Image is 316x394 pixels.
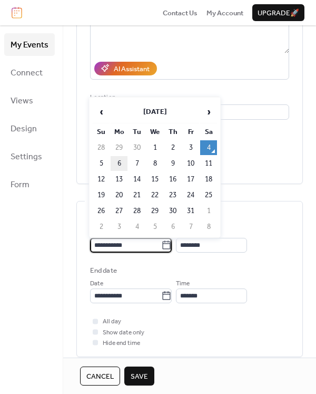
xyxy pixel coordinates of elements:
[129,204,145,218] td: 28
[86,371,114,382] span: Cancel
[146,124,163,139] th: We
[182,140,199,155] td: 3
[182,124,199,139] th: Fr
[90,278,103,289] span: Date
[182,156,199,171] td: 10
[146,156,163,171] td: 8
[164,140,181,155] td: 2
[258,8,299,18] span: Upgrade 🚀
[146,188,163,203] td: 22
[4,33,55,56] a: My Events
[164,219,181,234] td: 6
[146,172,163,187] td: 15
[124,367,154,386] button: Save
[103,316,121,327] span: All day
[4,89,55,112] a: Views
[90,92,287,103] div: Location
[4,61,55,84] a: Connect
[111,140,127,155] td: 29
[146,219,163,234] td: 5
[182,204,199,218] td: 31
[164,172,181,187] td: 16
[200,219,217,234] td: 8
[4,173,55,196] a: Form
[103,328,144,338] span: Show date only
[103,338,140,349] span: Hide end time
[164,204,181,218] td: 30
[200,204,217,218] td: 1
[164,188,181,203] td: 23
[11,93,33,109] span: Views
[111,156,127,171] td: 6
[182,219,199,234] td: 7
[200,140,217,155] td: 4
[111,188,127,203] td: 20
[93,101,109,122] span: ‹
[93,204,110,218] td: 26
[11,121,37,137] span: Design
[11,37,48,53] span: My Events
[129,188,145,203] td: 21
[200,172,217,187] td: 18
[80,367,120,386] button: Cancel
[93,140,110,155] td: 28
[111,204,127,218] td: 27
[94,62,157,75] button: AI Assistant
[182,188,199,203] td: 24
[12,7,22,18] img: logo
[129,172,145,187] td: 14
[93,124,110,139] th: Su
[4,117,55,140] a: Design
[90,265,117,276] div: End date
[114,64,150,74] div: AI Assistant
[111,219,127,234] td: 3
[93,172,110,187] td: 12
[176,278,190,289] span: Time
[201,101,216,122] span: ›
[111,101,199,123] th: [DATE]
[131,371,148,382] span: Save
[200,124,217,139] th: Sa
[200,156,217,171] td: 11
[206,8,243,18] span: My Account
[4,145,55,168] a: Settings
[93,188,110,203] td: 19
[164,156,181,171] td: 9
[129,124,145,139] th: Tu
[146,140,163,155] td: 1
[93,219,110,234] td: 2
[129,219,145,234] td: 4
[163,8,197,18] span: Contact Us
[93,156,110,171] td: 5
[163,7,197,18] a: Contact Us
[11,149,42,165] span: Settings
[129,140,145,155] td: 30
[164,124,181,139] th: Th
[111,172,127,187] td: 13
[146,204,163,218] td: 29
[11,177,29,193] span: Form
[206,7,243,18] a: My Account
[11,65,43,81] span: Connect
[129,156,145,171] td: 7
[252,4,304,21] button: Upgrade🚀
[111,124,127,139] th: Mo
[182,172,199,187] td: 17
[200,188,217,203] td: 25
